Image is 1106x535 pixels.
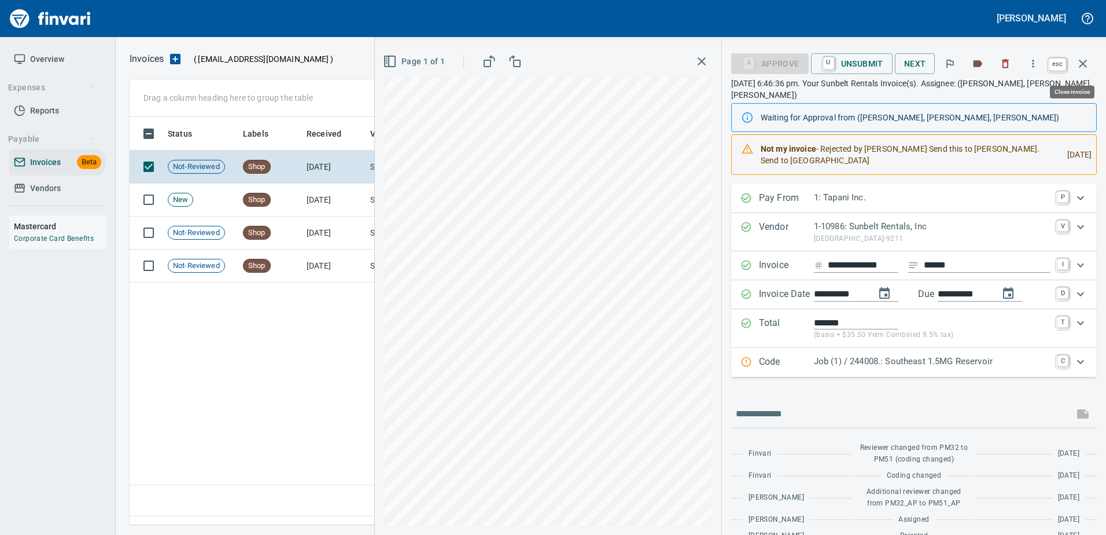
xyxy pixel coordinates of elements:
span: Received [307,127,341,141]
button: change date [871,280,898,307]
button: Labels [965,51,990,76]
div: Waiting for Approval from ([PERSON_NAME], [PERSON_NAME], [PERSON_NAME]) [761,107,1087,128]
button: [PERSON_NAME] [994,9,1069,27]
p: Drag a column heading here to group the table [143,92,313,104]
button: Upload an Invoice [164,52,187,66]
span: Expenses [8,80,95,95]
a: D [1057,287,1068,299]
p: ( ) [187,53,333,65]
span: Not-Reviewed [168,162,224,173]
span: Payable [8,132,95,146]
button: Expenses [3,77,100,98]
span: New [168,195,193,206]
span: [PERSON_NAME] [749,492,804,504]
a: Vendors [9,175,106,201]
span: Reports [30,104,59,118]
span: Assigned [898,514,929,526]
div: Job Phase required [731,58,809,68]
div: Expand [731,251,1097,280]
button: More [1020,51,1046,76]
button: Discard [993,51,1018,76]
p: Total [759,316,814,341]
span: Labels [243,127,268,141]
p: Due [918,287,973,301]
button: Payable [3,129,100,150]
td: Sunbelt Rentals, Inc (1-10986) [366,217,481,250]
p: [DATE] 6:46:36 pm. Your Sunbelt Rentals Invoice(s). Assignee: ([PERSON_NAME], [PERSON_NAME], [PER... [731,78,1097,101]
span: Vendor / From [370,127,438,141]
p: Pay From [759,191,814,206]
button: Flag [937,51,963,76]
span: Vendor / From [370,127,423,141]
span: Additional reviewer changed from PM32_AP to PM51_AP [860,486,969,510]
td: [DATE] [302,184,366,217]
a: U [823,57,834,69]
span: Finvari [749,470,772,482]
span: Beta [77,156,101,169]
span: Unsubmit [820,54,883,74]
p: Code [759,355,814,370]
p: 1-10986: Sunbelt Rentals, Inc [814,220,1050,233]
span: Shop [244,261,270,272]
span: This records your message into the invoice and notifies anyone mentioned [1069,400,1097,428]
p: 1: Tapani Inc. [814,191,1050,204]
img: Finvari [7,5,94,32]
p: Invoice Date [759,287,814,302]
span: [DATE] [1058,492,1079,504]
a: V [1057,220,1068,232]
span: Shop [244,228,270,239]
div: [DATE] [1058,138,1092,171]
span: [PERSON_NAME] [749,514,804,526]
h5: [PERSON_NAME] [997,12,1066,24]
p: Invoice [759,258,814,273]
span: Next [904,57,926,71]
div: Expand [731,280,1097,309]
p: Invoices [130,52,164,66]
span: Page 1 of 1 [385,54,445,69]
td: Sunbelt Rentals, Inc (1-10986) [366,250,481,283]
a: I [1057,258,1068,270]
button: Next [895,53,935,75]
a: C [1057,355,1068,367]
p: Job (1) / 244008.: Southeast 1.5MG Reservoir [814,355,1050,368]
span: Overview [30,52,64,67]
span: Not-Reviewed [168,228,224,239]
a: Overview [9,46,106,72]
span: Labels [243,127,283,141]
button: change due date [994,280,1022,307]
td: Sunbelt Rentals, Inc (1-10986) [366,184,481,217]
a: Corporate Card Benefits [14,234,94,243]
span: Vendors [30,181,61,196]
h6: Mastercard [14,220,106,233]
span: Not-Reviewed [168,261,224,272]
td: Sunbelt Rentals, Inc (1-10986) [366,151,481,184]
button: Page 1 of 1 [381,51,449,72]
span: Reviewer changed from PM32 to PM51 (coding changed) [860,442,969,466]
div: - Rejected by [PERSON_NAME] Send this to [PERSON_NAME]. Send to [GEOGRAPHIC_DATA] [761,138,1058,171]
span: [DATE] [1058,470,1079,482]
span: Finvari [749,448,772,460]
span: Shop [244,195,270,206]
span: Received [307,127,356,141]
td: [DATE] [302,217,366,250]
a: T [1057,316,1068,328]
div: Expand [731,213,1097,251]
strong: Not my invoice [761,144,816,153]
p: (basis + $35.50 Yelm Combined 9.5% tax) [814,329,1050,341]
td: [DATE] [302,151,366,184]
span: Invoices [30,155,61,170]
span: Status [168,127,192,141]
span: [DATE] [1058,514,1079,526]
td: [DATE] [302,250,366,283]
a: esc [1049,58,1066,71]
a: InvoicesBeta [9,149,106,175]
p: Vendor [759,220,814,244]
span: [DATE] [1058,448,1079,460]
a: P [1057,191,1068,203]
svg: Invoice number [814,258,823,272]
span: Status [168,127,207,141]
button: UUnsubmit [811,53,893,74]
p: [GEOGRAPHIC_DATA]-9211 [814,233,1050,245]
div: Expand [731,184,1097,213]
svg: Invoice description [908,259,919,271]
